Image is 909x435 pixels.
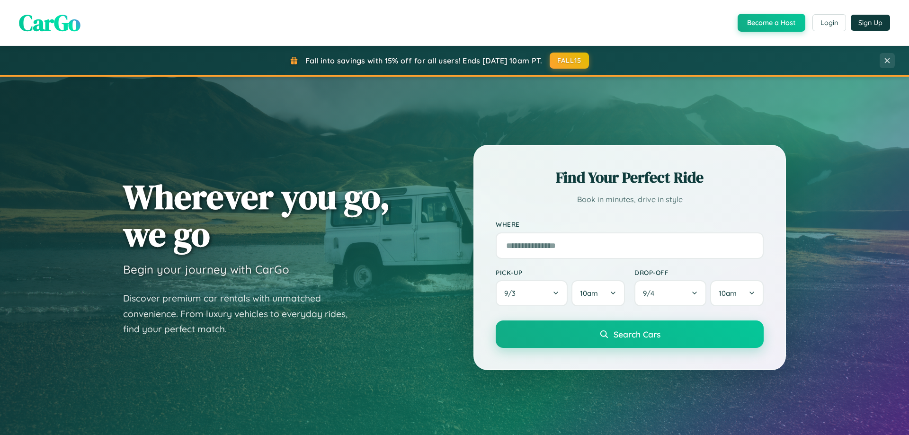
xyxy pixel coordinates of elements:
[614,329,660,339] span: Search Cars
[634,268,764,276] label: Drop-off
[123,262,289,276] h3: Begin your journey with CarGo
[496,221,764,229] label: Where
[496,280,568,306] button: 9/3
[496,320,764,348] button: Search Cars
[634,280,706,306] button: 9/4
[643,289,659,298] span: 9 / 4
[19,7,80,38] span: CarGo
[123,291,360,337] p: Discover premium car rentals with unmatched convenience. From luxury vehicles to everyday rides, ...
[571,280,625,306] button: 10am
[504,289,520,298] span: 9 / 3
[496,268,625,276] label: Pick-up
[710,280,764,306] button: 10am
[738,14,805,32] button: Become a Host
[851,15,890,31] button: Sign Up
[123,178,390,253] h1: Wherever you go, we go
[496,167,764,188] h2: Find Your Perfect Ride
[496,193,764,206] p: Book in minutes, drive in style
[812,14,846,31] button: Login
[550,53,589,69] button: FALL15
[305,56,543,65] span: Fall into savings with 15% off for all users! Ends [DATE] 10am PT.
[719,289,737,298] span: 10am
[580,289,598,298] span: 10am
